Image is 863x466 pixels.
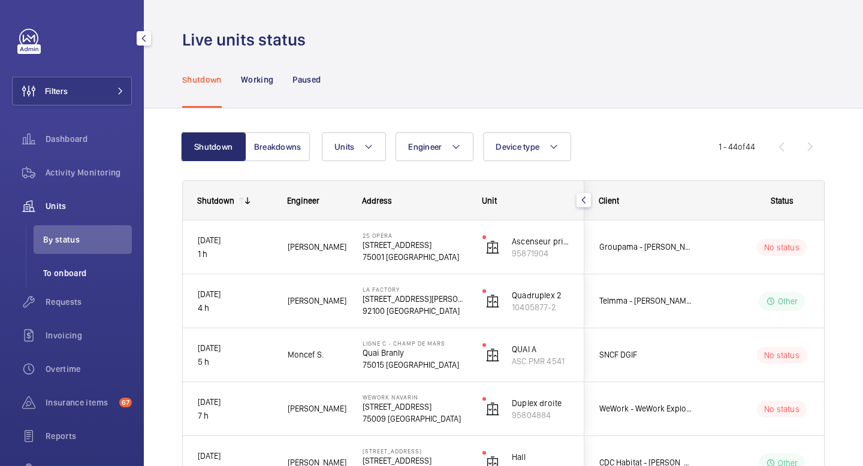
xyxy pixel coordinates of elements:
p: [DATE] [198,341,272,355]
p: [STREET_ADDRESS] [363,239,467,251]
button: Shutdown [181,132,246,161]
p: 95804884 [512,409,569,421]
p: Ligne C - CHAMP DE MARS [363,340,467,347]
span: Engineer [408,142,442,152]
img: elevator.svg [485,348,500,362]
span: Client [599,196,619,205]
span: Address [362,196,392,205]
span: Moncef S. [288,348,347,362]
p: 75015 [GEOGRAPHIC_DATA] [363,359,467,371]
p: [DATE] [198,288,272,301]
p: Working [241,74,273,86]
p: Shutdown [182,74,222,86]
p: [STREET_ADDRESS][PERSON_NAME] [363,293,467,305]
span: 1 - 44 44 [719,143,755,151]
p: La Factory [363,286,467,293]
p: [STREET_ADDRESS] [363,401,467,413]
p: No status [764,403,799,415]
span: Dashboard [46,133,132,145]
p: Quai Branly [363,347,467,359]
p: 92100 [GEOGRAPHIC_DATA] [363,305,467,317]
span: [PERSON_NAME] [288,294,347,308]
span: Activity Monitoring [46,167,132,178]
span: [PERSON_NAME] [288,240,347,254]
p: 7 h [198,409,272,423]
h1: Live units status [182,29,313,51]
p: QUAI A [512,343,569,355]
p: No status [764,241,799,253]
span: Requests [46,296,132,308]
span: Invoicing [46,329,132,341]
p: ASC.PMR 4541 [512,355,569,367]
span: Filters [45,85,68,97]
button: Breakdowns [245,132,310,161]
p: [STREET_ADDRESS] [363,447,467,455]
span: [PERSON_NAME] [288,402,347,416]
span: 67 [119,398,132,407]
p: 10405877-2 [512,301,569,313]
div: Unit [482,196,570,205]
p: Ascenseur principal [512,235,569,247]
img: elevator.svg [485,240,500,255]
p: Other [778,295,798,307]
p: Wework Navarin [363,394,467,401]
p: 95871904 [512,247,569,259]
p: [DATE] [198,449,272,463]
span: Insurance items [46,397,114,408]
button: Engineer [396,132,473,161]
button: Filters [12,77,132,105]
span: Units [334,142,354,152]
p: 5 h [198,355,272,369]
p: No status [764,349,799,361]
span: By status [43,234,132,246]
p: Paused [292,74,321,86]
span: Device type [496,142,539,152]
span: Groupama - [PERSON_NAME] [599,240,692,254]
p: 1 h [198,247,272,261]
p: Duplex droite [512,397,569,409]
span: SNCF DGIF [599,348,692,362]
span: of [738,142,746,152]
p: Quadruplex 2 [512,289,569,301]
p: 4 h [198,301,272,315]
p: 25 Opéra [363,232,467,239]
span: Engineer [287,196,319,205]
p: 75001 [GEOGRAPHIC_DATA] [363,251,467,263]
p: 75009 [GEOGRAPHIC_DATA] [363,413,467,425]
button: Device type [483,132,571,161]
span: To onboard [43,267,132,279]
span: Status [771,196,793,205]
span: Overtime [46,363,132,375]
span: Telmma - [PERSON_NAME] [599,294,692,308]
img: elevator.svg [485,294,500,308]
p: Hall [512,451,569,463]
span: Reports [46,430,132,442]
span: WeWork - WeWork Exploitation [599,402,692,416]
div: Shutdown [197,196,234,205]
p: [DATE] [198,234,272,247]
img: elevator.svg [485,402,500,416]
p: [DATE] [198,395,272,409]
button: Units [322,132,386,161]
span: Units [46,200,132,212]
